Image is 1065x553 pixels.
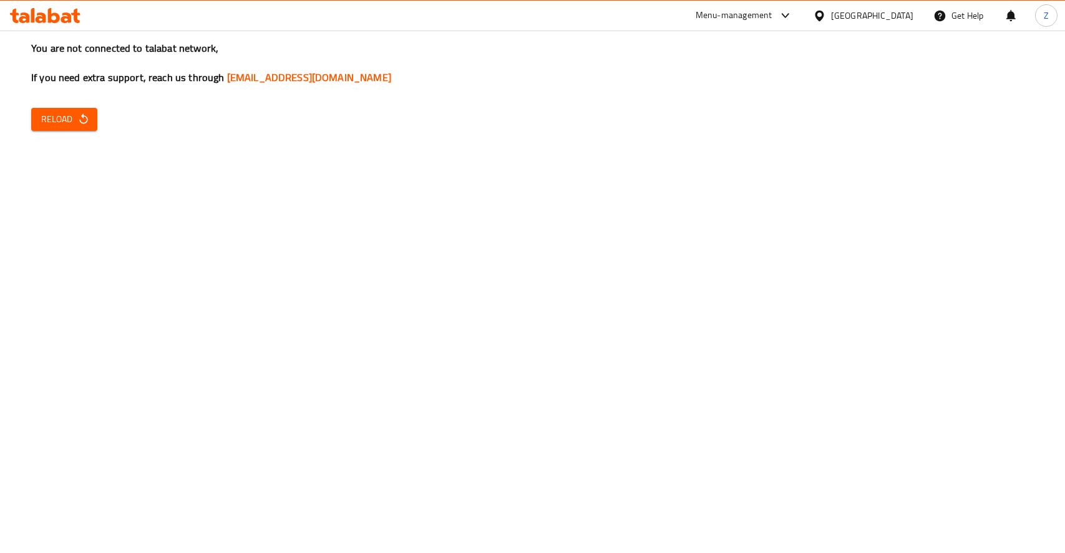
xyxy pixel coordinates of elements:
span: Z [1044,9,1049,22]
div: [GEOGRAPHIC_DATA] [831,9,913,22]
div: Menu-management [696,8,772,23]
span: Reload [41,112,87,127]
button: Reload [31,108,97,131]
h3: You are not connected to talabat network, If you need extra support, reach us through [31,41,1034,85]
a: [EMAIL_ADDRESS][DOMAIN_NAME] [227,68,391,87]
